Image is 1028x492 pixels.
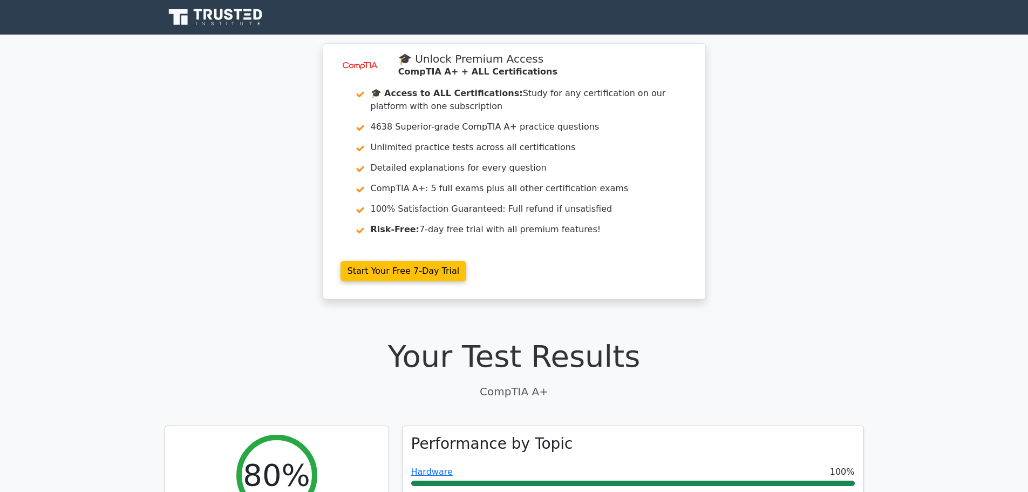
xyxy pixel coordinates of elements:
h3: Performance by Topic [411,435,573,453]
a: Start Your Free 7-Day Trial [341,261,467,281]
a: Hardware [411,467,453,477]
span: 100% [830,466,855,478]
p: CompTIA A+ [165,383,864,400]
h1: Your Test Results [165,338,864,374]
